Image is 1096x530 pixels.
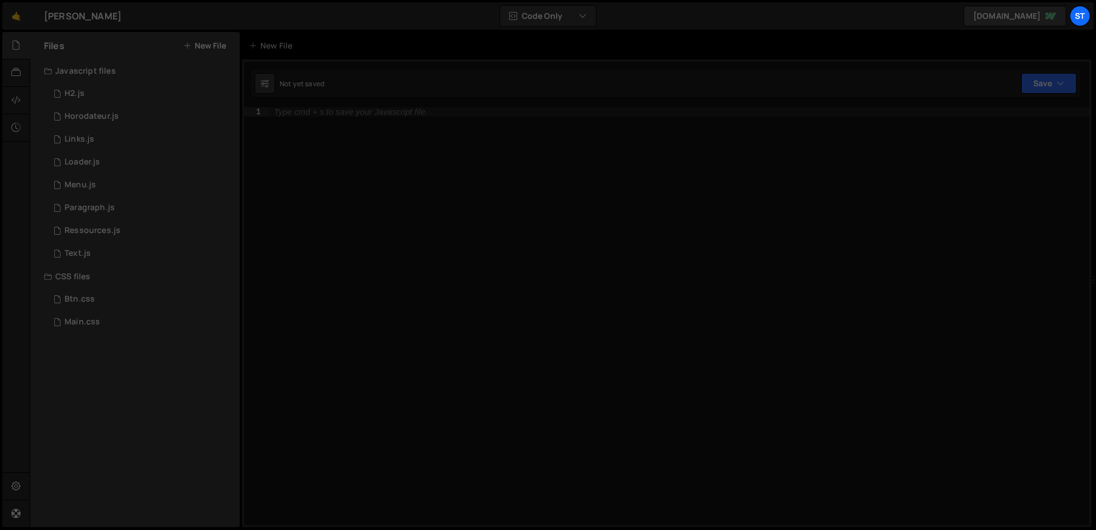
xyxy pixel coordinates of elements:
button: Code Only [500,6,596,26]
div: Menu.js [65,180,96,190]
div: Text.js [65,248,91,259]
div: Main.css [65,317,100,327]
div: Horodateur.js [65,111,119,122]
div: Loader.js [65,157,100,167]
div: 15898/42478.js [44,151,240,174]
div: Not yet saved [280,79,324,89]
div: 15898/42446.js [44,174,240,196]
div: 1 [244,107,268,117]
div: Paragraph.js [65,203,115,213]
div: 15898/42416.css [44,311,240,334]
a: St [1070,6,1090,26]
div: CSS files [30,265,240,288]
div: 15898/42425.css [44,288,240,311]
div: [PERSON_NAME] [44,9,122,23]
div: 15898/45849.js [44,105,240,128]
div: Btn.css [65,294,95,304]
div: 15898/44119.js [44,219,240,242]
div: Ressources.js [65,226,120,236]
div: Links.js [65,134,94,144]
div: Type cmd + s to save your Javascript file. [274,108,428,116]
div: 15898/42449.js [44,82,240,105]
h2: Files [44,39,65,52]
div: H2.js [65,89,84,99]
a: 🤙 [2,2,30,30]
div: Javascript files [30,59,240,82]
div: New File [249,40,297,51]
div: 15898/42448.js [44,128,240,151]
button: New File [183,41,226,50]
div: 15898/42450.js [44,196,240,219]
a: [DOMAIN_NAME] [964,6,1066,26]
button: Save [1021,73,1077,94]
div: 15898/42409.js [44,242,240,265]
